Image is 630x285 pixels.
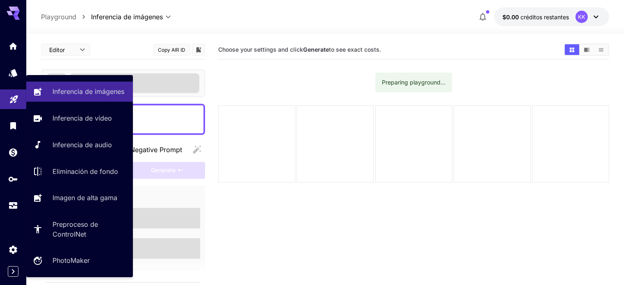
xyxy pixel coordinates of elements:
div: Ajustes [8,244,18,255]
span: Editor [49,46,75,54]
button: $0.00 [494,7,609,26]
div: Modelos [8,68,18,78]
font: Eliminación de fondo [52,167,118,176]
font: KK [578,14,585,20]
button: Copy AIR ID [153,44,190,56]
div: Claves API [8,174,18,184]
p: Playground [41,12,76,22]
button: Expand sidebar [8,266,18,277]
div: Patio de juegos [9,91,19,102]
font: Inferencia de imágenes [91,13,163,21]
a: Inferencia de imágenes [26,82,133,102]
a: Inferencia de vídeo [26,108,133,128]
font: Inferencia de vídeo [52,114,112,122]
a: Preproceso de ControlNet [26,214,133,244]
font: Imagen de alta gama [52,194,117,202]
nav: migaja de pan [41,12,91,22]
div: Please fill the prompt [130,162,205,179]
button: Add to library [195,45,202,55]
button: Show media in video view [580,44,594,55]
a: Inferencia de audio [26,135,133,155]
div: $0.00 [502,13,569,21]
div: Show media in grid viewShow media in video viewShow media in list view [564,43,609,56]
font: Inferencia de imágenes [52,87,124,96]
a: PhotoMaker [26,251,133,271]
span: Negative Prompt [130,145,182,155]
div: Hogar [8,41,18,51]
div: Billetera [8,147,18,157]
a: Imagen de alta gama [26,188,133,208]
button: Show media in list view [594,44,608,55]
font: Preproceso de ControlNet [52,220,98,238]
font: $0.00 [502,14,519,21]
div: Uso [8,201,18,211]
div: Biblioteca [8,121,18,131]
font: créditos restantes [520,14,569,21]
font: PhotoMaker [52,256,90,264]
div: Preparing playground... [382,75,445,90]
font: Inferencia de audio [52,141,112,149]
span: Choose your settings and click to see exact costs. [218,46,381,53]
b: Generate [303,46,329,53]
a: Eliminación de fondo [26,161,133,181]
button: Show media in grid view [565,44,579,55]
